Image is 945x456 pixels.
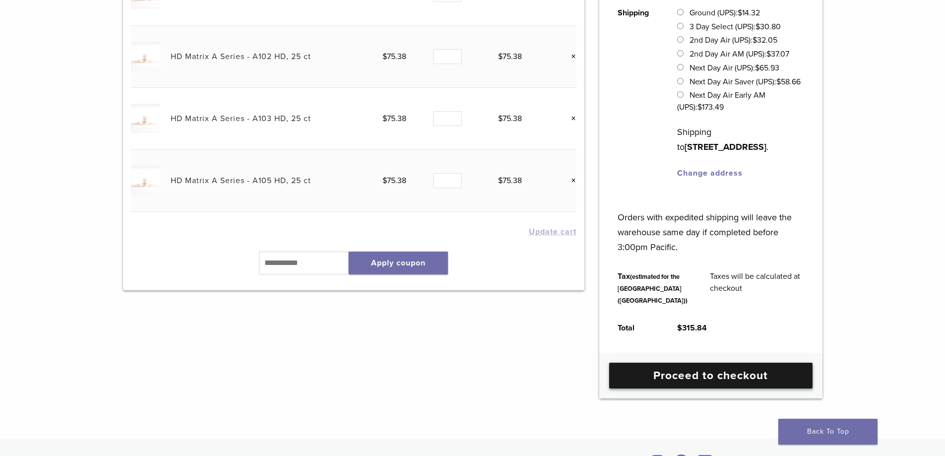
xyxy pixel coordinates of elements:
[677,323,682,333] span: $
[498,176,522,186] bdi: 75.38
[690,22,781,32] label: 3 Day Select (UPS):
[564,50,576,63] a: Remove this item
[753,35,757,45] span: $
[677,125,804,154] p: Shipping to .
[382,114,406,124] bdi: 75.38
[609,363,813,389] a: Proceed to checkout
[766,49,771,59] span: $
[498,52,503,62] span: $
[756,22,781,32] bdi: 30.80
[690,35,777,45] label: 2nd Day Air (UPS):
[699,262,815,314] td: Taxes will be calculated at checkout
[697,102,724,112] bdi: 173.49
[382,52,387,62] span: $
[498,114,522,124] bdi: 75.38
[677,90,765,112] label: Next Day Air Early AM (UPS):
[690,49,789,59] label: 2nd Day Air AM (UPS):
[382,52,406,62] bdi: 75.38
[738,8,760,18] bdi: 14.32
[618,195,804,255] p: Orders with expedited shipping will leave the warehouse same day if completed before 3:00pm Pacific.
[677,168,743,178] a: Change address
[776,77,781,87] span: $
[685,141,766,152] strong: [STREET_ADDRESS]
[171,176,311,186] a: HD Matrix A Series - A105 HD, 25 ct
[607,314,666,342] th: Total
[607,262,699,314] th: Tax
[529,228,576,236] button: Update cart
[697,102,702,112] span: $
[564,174,576,187] a: Remove this item
[690,77,801,87] label: Next Day Air Saver (UPS):
[498,52,522,62] bdi: 75.38
[776,77,801,87] bdi: 58.66
[753,35,777,45] bdi: 32.05
[677,323,707,333] bdi: 315.84
[690,8,760,18] label: Ground (UPS):
[171,114,311,124] a: HD Matrix A Series - A103 HD, 25 ct
[131,104,160,133] img: HD Matrix A Series - A103 HD, 25 ct
[564,112,576,125] a: Remove this item
[755,63,779,73] bdi: 65.93
[766,49,789,59] bdi: 37.07
[349,252,448,274] button: Apply coupon
[498,114,503,124] span: $
[738,8,742,18] span: $
[131,42,160,71] img: HD Matrix A Series - A102 HD, 25 ct
[382,176,406,186] bdi: 75.38
[755,63,759,73] span: $
[131,166,160,195] img: HD Matrix A Series - A105 HD, 25 ct
[756,22,760,32] span: $
[498,176,503,186] span: $
[618,273,688,305] small: (estimated for the [GEOGRAPHIC_DATA] ([GEOGRAPHIC_DATA]))
[690,63,779,73] label: Next Day Air (UPS):
[171,52,311,62] a: HD Matrix A Series - A102 HD, 25 ct
[382,114,387,124] span: $
[382,176,387,186] span: $
[778,419,878,445] a: Back To Top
